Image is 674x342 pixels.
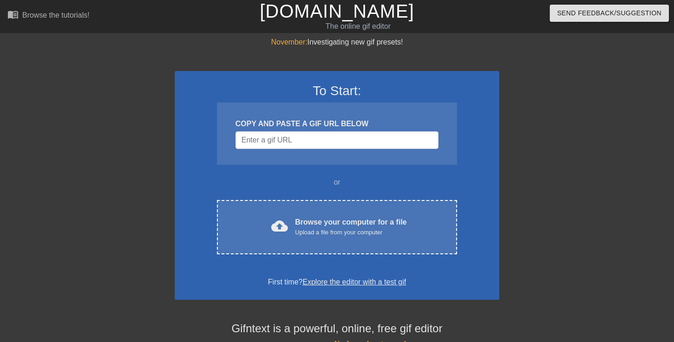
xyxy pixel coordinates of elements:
[271,38,307,46] span: November:
[550,5,669,22] button: Send Feedback/Suggestion
[271,218,288,234] span: cloud_upload
[175,37,499,48] div: Investigating new gif presets!
[187,277,487,288] div: First time?
[7,9,19,20] span: menu_book
[235,118,439,129] div: COPY AND PASTE A GIF URL BELOW
[7,9,89,23] a: Browse the tutorials!
[175,322,499,336] h4: Gifntext is a powerful, online, free gif editor
[22,11,89,19] div: Browse the tutorials!
[557,7,661,19] span: Send Feedback/Suggestion
[229,21,487,32] div: The online gif editor
[235,131,439,149] input: Username
[295,228,407,237] div: Upload a file from your computer
[199,177,475,188] div: or
[295,217,407,237] div: Browse your computer for a file
[303,278,406,286] a: Explore the editor with a test gif
[260,1,414,21] a: [DOMAIN_NAME]
[187,83,487,99] h3: To Start:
